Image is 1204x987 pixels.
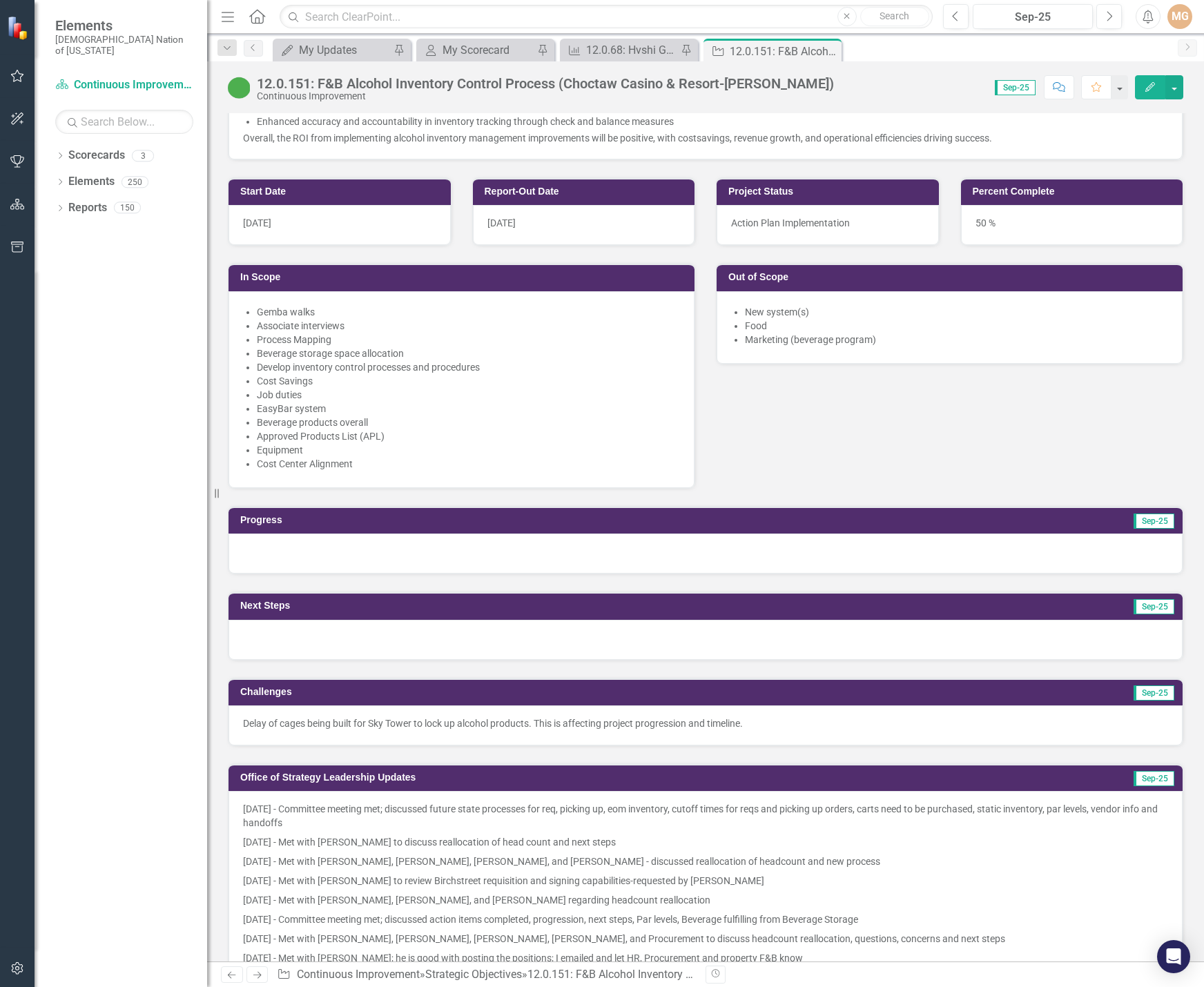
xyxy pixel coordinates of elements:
[257,402,680,416] li: EasyBar system
[243,929,1168,948] p: [DATE] - Met with [PERSON_NAME], [PERSON_NAME], [PERSON_NAME], [PERSON_NAME], and Procurement to ...
[276,41,390,59] a: My Updates
[55,17,193,34] span: Elements
[257,457,680,471] li: Cost Center Alignment​
[586,41,677,59] div: 12.0.68: Hvshi Gift Shop Inventory KPIs
[257,305,680,319] li: Gemba walks
[978,9,1088,26] div: Sep-25
[55,34,193,57] small: [DEMOGRAPHIC_DATA] Nation of [US_STATE]
[745,319,1168,333] li: Food
[730,43,838,60] div: 12.0.151: F&B Alcohol Inventory Control Process (Choctaw Casino & Resort-[PERSON_NAME])
[243,802,1168,832] p: [DATE] - Committee meeting met; discussed future state processes for req, picking up, eom invento...
[240,772,995,783] h3: Office of Strategy Leadership Updates
[299,41,390,59] div: My Updates
[243,948,1168,968] p: [DATE] - Met with [PERSON_NAME]; he is good with posting the positions; I emailed and let HR, Pro...
[257,91,834,101] div: Continuous Improvement
[257,76,834,91] div: 12.0.151: F&B Alcohol Inventory Control Process (Choctaw Casino & Resort-[PERSON_NAME])
[114,202,141,214] div: 150
[68,174,115,190] a: Elements
[257,346,680,360] li: Beverage storage space allocation
[132,150,154,162] div: 3
[240,186,444,197] h3: Start Date
[443,41,534,59] div: My Scorecard
[257,388,680,402] li: Job duties
[745,305,1168,319] li: New system(s)
[257,102,672,113] span: Implementation of dedicated inventory team to oversee stock management and ensure check and
[485,186,688,197] h3: Report-Out Date
[243,871,1168,890] p: [DATE] - Met with [PERSON_NAME] to review Birchstreet requisition and signing capabilities-reques...
[68,148,125,164] a: Scorecards
[7,16,31,40] img: ClearPoint Strategy
[257,416,680,429] li: Beverage products overall
[243,890,1168,910] p: [DATE] - Met with [PERSON_NAME], [PERSON_NAME], and [PERSON_NAME] regarding headcount reallocation
[1134,599,1174,614] span: Sep-25
[68,200,107,216] a: Reports
[527,968,981,981] div: 12.0.151: F&B Alcohol Inventory Control Process (Choctaw Casino & Resort-[PERSON_NAME])
[243,133,697,144] span: Overall, the ROI from implementing alcohol inventory management improvements will be positive, wi...
[880,10,909,21] span: Search
[243,832,1168,852] p: [DATE] - Met with [PERSON_NAME] to discuss reallocation of head count and next steps
[672,102,802,113] span: balance processes are in place
[973,4,1093,29] button: Sep-25
[563,41,677,59] a: 12.0.68: Hvshi Gift Shop Inventory KPIs
[1167,4,1192,29] button: MG
[277,967,695,983] div: » »
[257,115,1168,128] p: ​
[1134,685,1174,701] span: Sep-25
[55,77,193,93] a: Continuous Improvement
[257,333,680,346] li: Process Mapping
[1157,940,1190,973] div: Open Intercom Messenger
[240,600,748,611] h3: Next Steps
[697,133,992,144] span: savings, revenue growth, and operational efficiencies driving success.
[257,116,674,127] span: Enhanced accuracy and accountability in inventory tracking through check and balance measures
[257,360,680,374] li: Develop inventory control processes and procedures
[280,5,933,29] input: Search ClearPoint...
[243,217,271,228] span: [DATE]
[243,716,1168,730] p: Delay of cages being built for Sky Tower to lock up alcohol products. This is affecting project p...
[860,7,929,26] button: Search
[240,272,688,282] h3: In Scope
[728,186,932,197] h3: Project Status
[122,176,148,188] div: 250
[728,272,1176,282] h3: Out of Scope
[243,852,1168,871] p: [DATE] - Met with [PERSON_NAME], [PERSON_NAME], [PERSON_NAME], and [PERSON_NAME] - discussed real...
[228,77,250,99] img: CI Action Plan Approved/In Progress
[297,968,420,981] a: Continuous Improvement
[973,186,1176,197] h3: Percent Complete
[745,333,1168,346] li: Marketing (beverage program)
[55,110,193,134] input: Search Below...
[1134,771,1174,786] span: Sep-25
[243,910,1168,929] p: [DATE] - Committee meeting met; discussed action items completed, progression, next steps, Par le...
[240,515,707,525] h3: Progress
[425,968,522,981] a: Strategic Objectives
[961,205,1183,245] div: 50 %
[731,217,850,228] span: Action Plan Implementation
[1134,514,1174,529] span: Sep-25
[257,374,680,388] li: Cost Savings
[420,41,534,59] a: My Scorecard
[995,80,1036,95] span: Sep-25
[240,687,755,697] h3: Challenges
[257,443,680,457] li: Equipment
[257,429,680,443] li: Approved Products List (APL)
[257,319,680,333] li: Associate interviews
[487,217,516,228] span: [DATE]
